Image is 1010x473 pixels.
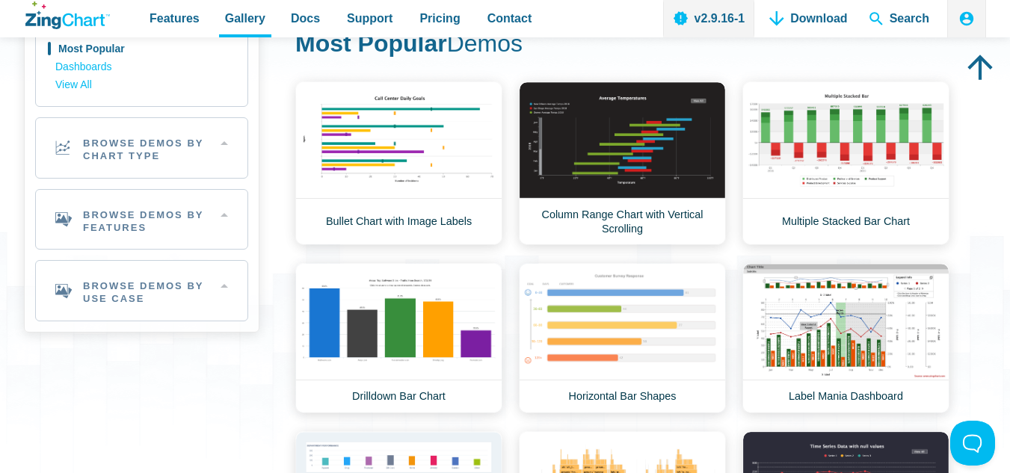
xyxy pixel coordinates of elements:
a: Drilldown Bar Chart [295,263,502,413]
span: Docs [291,8,320,28]
strong: Most Popular [295,30,447,57]
span: Gallery [225,8,265,28]
a: Label Mania Dashboard [742,263,949,413]
a: Horizontal Bar Shapes [519,263,726,413]
a: Most Popular [55,40,228,58]
h2: Browse Demos By Chart Type [36,118,247,178]
span: Support [347,8,392,28]
span: Contact [487,8,532,28]
a: Multiple Stacked Bar Chart [742,81,949,245]
a: View All [55,76,228,94]
span: Features [150,8,200,28]
a: Column Range Chart with Vertical Scrolling [519,81,726,245]
a: Dashboards [55,58,228,76]
iframe: Toggle Customer Support [950,421,995,466]
a: Bullet Chart with Image Labels [295,81,502,245]
h2: Browse Demos By Features [36,190,247,250]
h2: Browse Demos By Use Case [36,261,247,321]
a: ZingChart Logo. Click to return to the homepage [25,1,110,29]
h1: Demos [295,28,948,62]
span: Pricing [419,8,460,28]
